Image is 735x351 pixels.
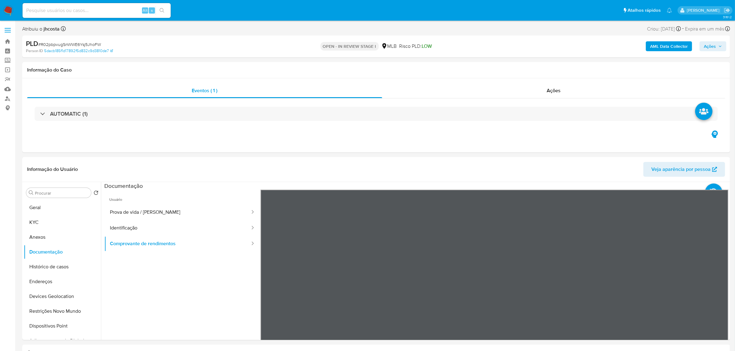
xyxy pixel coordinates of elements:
[700,41,726,51] button: Ações
[151,7,153,13] span: s
[26,48,43,54] b: Person ID
[22,26,60,32] span: Atribuiu o
[35,107,718,121] div: AUTOMATIC (1)
[650,41,688,51] b: AML Data Collector
[24,230,101,245] button: Anexos
[38,41,101,47] span: # R02pbpvugSnWWE6Ysj5JhoFW
[42,25,60,32] b: jhcosta
[24,245,101,259] button: Documentação
[320,42,379,51] p: OPEN - IN REVIEW STAGE I
[143,7,148,13] span: Alt
[647,25,681,33] div: Criou: [DATE]
[26,39,38,48] b: PLD
[27,166,78,172] h1: Informação do Usuário
[27,67,725,73] h1: Informação do Caso
[24,304,101,319] button: Restrições Novo Mundo
[24,333,101,348] button: Adiantamentos de Dinheiro
[547,87,561,94] span: Ações
[24,215,101,230] button: KYC
[24,319,101,333] button: Dispositivos Point
[643,162,725,177] button: Veja aparência por pessoa
[29,190,34,195] button: Procurar
[687,7,722,13] p: jhonata.costa@mercadolivre.com
[24,289,101,304] button: Devices Geolocation
[422,43,432,50] span: LOW
[667,8,672,13] a: Notificações
[156,6,168,15] button: search-icon
[24,259,101,274] button: Histórico de casos
[23,6,171,14] input: Pesquise usuários ou casos...
[24,200,101,215] button: Geral
[381,43,397,50] div: MLB
[651,162,711,177] span: Veja aparência por pessoa
[646,41,692,51] button: AML Data Collector
[724,7,730,14] a: Sair
[50,110,88,117] h3: AUTOMATIC (1)
[685,26,724,32] span: Expira em um mês
[704,41,716,51] span: Ações
[682,25,684,33] span: -
[399,43,432,50] span: Risco PLD:
[24,274,101,289] button: Endereços
[35,190,89,196] input: Procurar
[44,48,113,54] a: 5dacb185f1d17892f5d832c9d3810de7
[94,190,98,197] button: Retornar ao pedido padrão
[192,87,217,94] span: Eventos ( 1 )
[628,7,661,14] span: Atalhos rápidos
